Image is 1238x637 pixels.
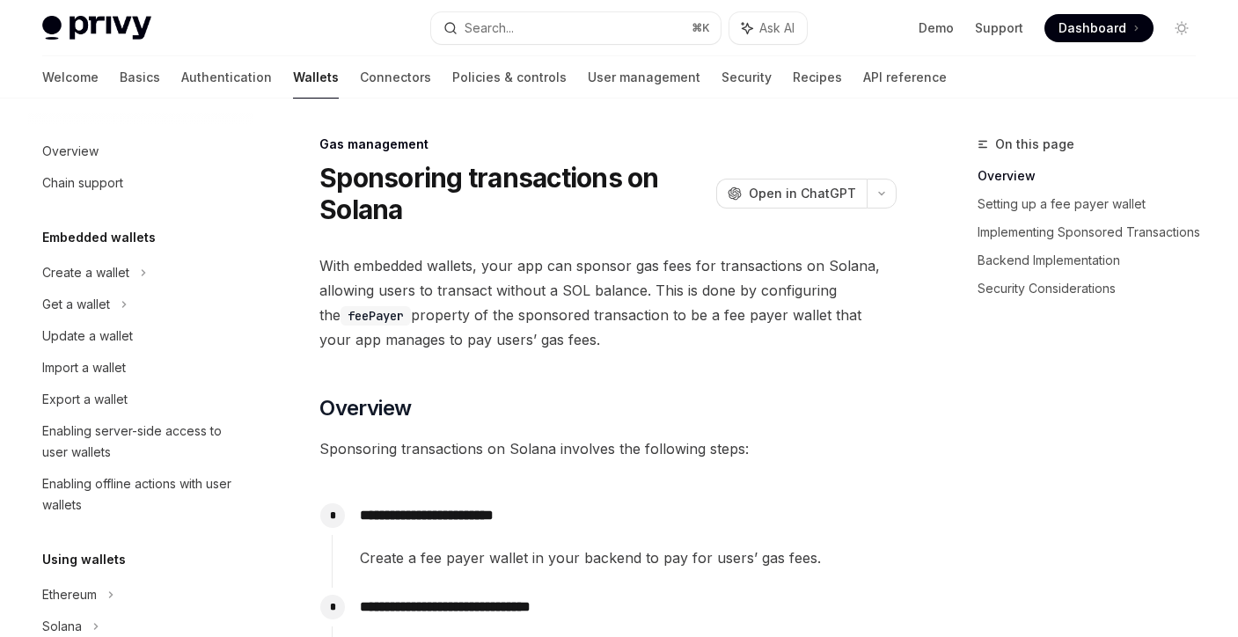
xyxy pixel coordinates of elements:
div: Enabling server-side access to user wallets [42,421,243,463]
a: Security [722,56,772,99]
button: Search...⌘K [431,12,720,44]
span: Create a fee payer wallet in your backend to pay for users’ gas fees. [360,545,896,570]
a: Export a wallet [28,384,253,415]
button: Open in ChatGPT [716,179,867,209]
a: Overview [28,135,253,167]
div: Import a wallet [42,357,126,378]
a: Basics [120,56,160,99]
span: Ask AI [759,19,795,37]
a: User management [588,56,700,99]
span: Overview [319,394,411,422]
a: Enabling offline actions with user wallets [28,468,253,521]
a: Update a wallet [28,320,253,352]
h5: Embedded wallets [42,227,156,248]
button: Toggle dark mode [1168,14,1196,42]
span: On this page [995,134,1074,155]
code: feePayer [341,306,411,326]
a: Setting up a fee payer wallet [978,190,1210,218]
span: Dashboard [1059,19,1126,37]
div: Search... [465,18,514,39]
span: Open in ChatGPT [749,185,856,202]
a: Support [975,19,1023,37]
a: Welcome [42,56,99,99]
a: Enabling server-side access to user wallets [28,415,253,468]
a: Connectors [360,56,431,99]
span: With embedded wallets, your app can sponsor gas fees for transactions on Solana, allowing users t... [319,253,897,352]
div: Ethereum [42,584,97,605]
h1: Sponsoring transactions on Solana [319,162,709,225]
a: Demo [919,19,954,37]
div: Chain support [42,172,123,194]
div: Update a wallet [42,326,133,347]
a: Implementing Sponsored Transactions [978,218,1210,246]
a: Wallets [293,56,339,99]
div: Overview [42,141,99,162]
span: Sponsoring transactions on Solana involves the following steps: [319,436,897,461]
div: Get a wallet [42,294,110,315]
a: Recipes [793,56,842,99]
div: Solana [42,616,82,637]
a: Import a wallet [28,352,253,384]
a: Backend Implementation [978,246,1210,275]
a: Policies & controls [452,56,567,99]
a: Dashboard [1044,14,1154,42]
div: Enabling offline actions with user wallets [42,473,243,516]
a: Chain support [28,167,253,199]
img: light logo [42,16,151,40]
a: Authentication [181,56,272,99]
a: Security Considerations [978,275,1210,303]
a: Overview [978,162,1210,190]
div: Gas management [319,135,897,153]
div: Export a wallet [42,389,128,410]
span: ⌘ K [692,21,710,35]
h5: Using wallets [42,549,126,570]
a: API reference [863,56,947,99]
div: Create a wallet [42,262,129,283]
button: Ask AI [729,12,807,44]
